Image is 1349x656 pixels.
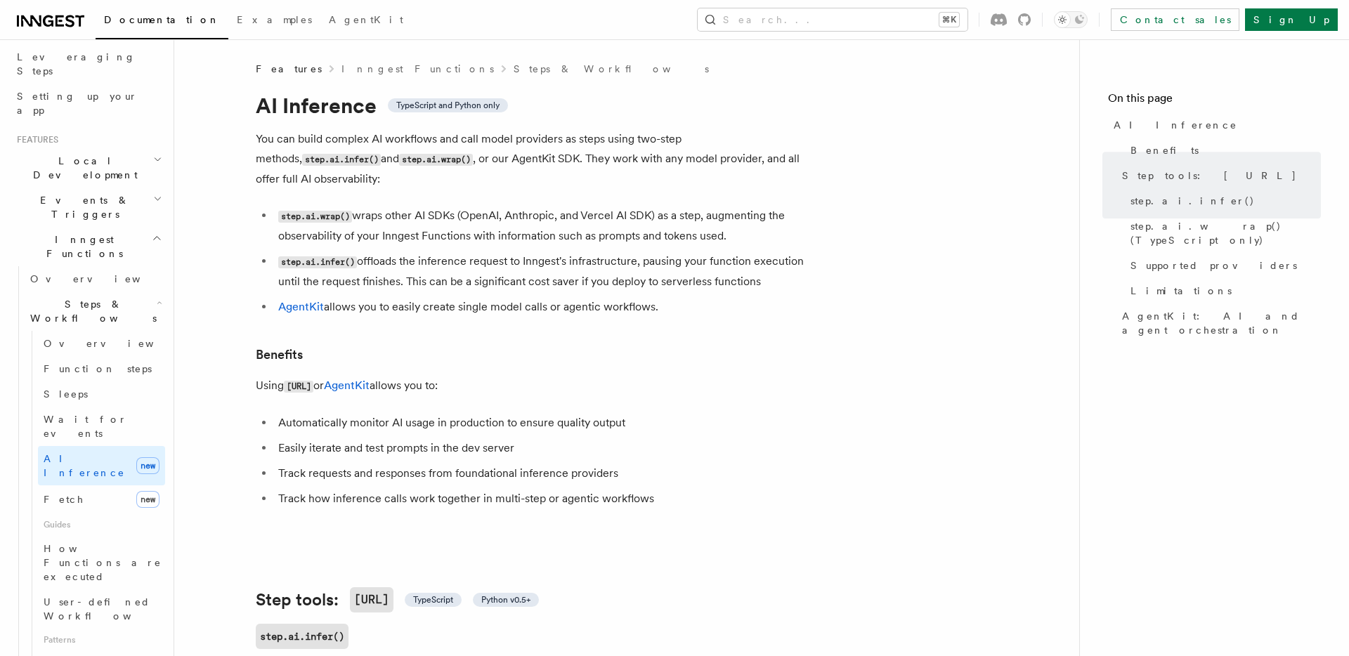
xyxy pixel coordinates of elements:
[1130,194,1255,208] span: step.ai.infer()
[396,100,500,111] span: TypeScript and Python only
[350,587,393,612] code: [URL]
[17,91,138,116] span: Setting up your app
[44,363,152,374] span: Function steps
[44,596,170,622] span: User-defined Workflows
[329,14,403,25] span: AgentKit
[44,453,125,478] span: AI Inference
[278,256,357,268] code: step.ai.infer()
[1245,8,1338,31] a: Sign Up
[1125,214,1321,253] a: step.ai.wrap() (TypeScript only)
[278,211,352,223] code: step.ai.wrap()
[38,485,165,513] a: Fetchnew
[38,629,165,651] span: Patterns
[96,4,228,39] a: Documentation
[274,413,818,433] li: Automatically monitor AI usage in production to ensure quality output
[274,464,818,483] li: Track requests and responses from foundational inference providers
[320,4,412,38] a: AgentKit
[274,489,818,509] li: Track how inference calls work together in multi-step or agentic workflows
[1108,112,1321,138] a: AI Inference
[38,356,165,381] a: Function steps
[38,536,165,589] a: How Functions are executed
[256,345,303,365] a: Benefits
[399,154,473,166] code: step.ai.wrap()
[1130,219,1321,247] span: step.ai.wrap() (TypeScript only)
[44,494,84,505] span: Fetch
[1125,188,1321,214] a: step.ai.infer()
[256,624,348,649] a: step.ai.infer()
[256,93,818,118] h1: AI Inference
[1122,169,1297,183] span: Step tools: [URL]
[30,273,175,284] span: Overview
[38,407,165,446] a: Wait for events
[44,338,188,349] span: Overview
[274,251,818,291] li: offloads the inference request to Inngest's infrastructure, pausing your function execution until...
[698,8,967,31] button: Search...⌘K
[1108,90,1321,112] h4: On this page
[11,44,165,84] a: Leveraging Steps
[1130,143,1199,157] span: Benefits
[11,188,165,227] button: Events & Triggers
[341,62,494,76] a: Inngest Functions
[1125,253,1321,278] a: Supported providers
[136,491,159,508] span: new
[25,266,165,291] a: Overview
[25,297,157,325] span: Steps & Workflows
[274,438,818,458] li: Easily iterate and test prompts in the dev server
[228,4,320,38] a: Examples
[1130,284,1232,298] span: Limitations
[104,14,220,25] span: Documentation
[256,62,322,76] span: Features
[1116,303,1321,343] a: AgentKit: AI and agent orchestration
[939,13,959,27] kbd: ⌘K
[324,379,370,392] a: AgentKit
[256,376,818,396] p: Using or allows you to:
[1125,278,1321,303] a: Limitations
[38,381,165,407] a: Sleeps
[274,206,818,246] li: wraps other AI SDKs (OpenAI, Anthropic, and Vercel AI SDK) as a step, augmenting the observabilit...
[17,51,136,77] span: Leveraging Steps
[256,587,539,612] a: Step tools:[URL] TypeScript Python v0.5+
[1116,163,1321,188] a: Step tools: [URL]
[237,14,312,25] span: Examples
[274,297,818,317] li: allows you to easily create single model calls or agentic workflows.
[44,388,88,400] span: Sleeps
[1111,8,1239,31] a: Contact sales
[44,414,127,439] span: Wait for events
[302,154,381,166] code: step.ai.infer()
[11,193,153,221] span: Events & Triggers
[481,594,530,605] span: Python v0.5+
[11,148,165,188] button: Local Development
[256,129,818,189] p: You can build complex AI workflows and call model providers as steps using two-step methods, and ...
[278,300,324,313] a: AgentKit
[25,291,165,331] button: Steps & Workflows
[514,62,709,76] a: Steps & Workflows
[38,446,165,485] a: AI Inferencenew
[1130,258,1297,273] span: Supported providers
[38,331,165,356] a: Overview
[38,513,165,536] span: Guides
[1125,138,1321,163] a: Benefits
[11,232,152,261] span: Inngest Functions
[38,589,165,629] a: User-defined Workflows
[11,227,165,266] button: Inngest Functions
[413,594,453,605] span: TypeScript
[11,84,165,123] a: Setting up your app
[284,381,313,393] code: [URL]
[11,154,153,182] span: Local Development
[44,543,162,582] span: How Functions are executed
[1122,309,1321,337] span: AgentKit: AI and agent orchestration
[1114,118,1237,132] span: AI Inference
[136,457,159,474] span: new
[11,134,58,145] span: Features
[1054,11,1088,28] button: Toggle dark mode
